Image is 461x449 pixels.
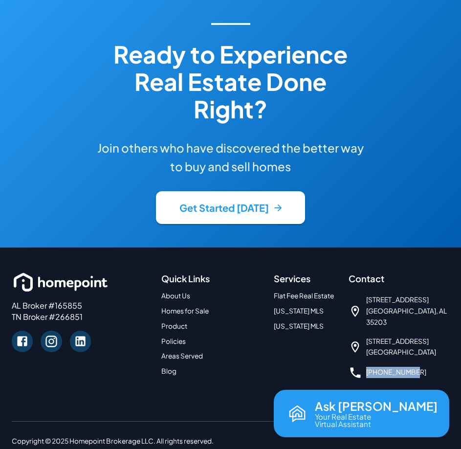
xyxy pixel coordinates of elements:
[274,322,324,330] a: [US_STATE] MLS
[315,413,371,427] p: Your Real Estate Virtual Assistant
[161,352,203,360] a: Areas Served
[12,271,110,293] img: homepoint_logo_white_horz.png
[349,271,449,287] h6: Contact
[315,400,438,412] p: Ask [PERSON_NAME]
[96,41,366,123] h3: Ready to Experience Real Estate Done Right?
[161,307,209,315] a: Homes for Sale
[366,368,426,376] a: [PHONE_NUMBER]
[366,294,449,328] span: [STREET_ADDRESS] [GEOGRAPHIC_DATA], AL 35203
[161,322,187,330] a: Product
[161,337,186,345] a: Policies
[161,292,190,300] a: About Us
[161,271,262,287] h6: Quick Links
[274,271,337,287] h6: Services
[366,388,424,408] a: [EMAIL_ADDRESS][DOMAIN_NAME]
[274,307,324,315] a: [US_STATE] MLS
[161,367,176,375] a: Blog
[12,300,150,323] p: AL Broker #165855 TN Broker #266851
[366,336,436,359] span: [STREET_ADDRESS] [GEOGRAPHIC_DATA]
[274,390,449,437] button: Open chat with Reva
[12,437,214,445] span: Copyright © 2025 Homepoint Brokerage LLC. All rights reserved.
[274,292,334,300] a: Flat Fee Real Estate
[285,402,309,426] img: Reva
[156,191,305,224] button: Get Started [DATE]
[96,138,366,176] h6: Join others who have discovered the better way to buy and sell homes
